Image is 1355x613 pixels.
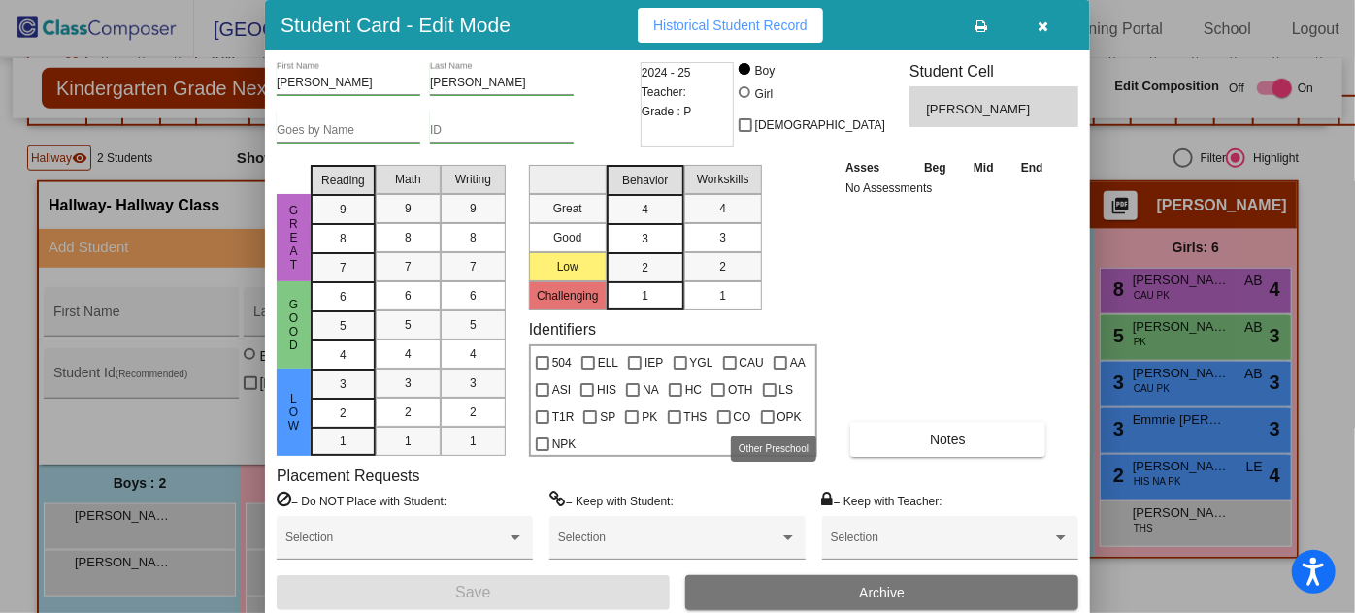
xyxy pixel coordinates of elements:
span: THS [684,405,708,429]
span: Notes [930,432,966,447]
span: HIS [597,378,616,402]
span: [PERSON_NAME] [926,100,1034,119]
th: Beg [910,157,961,178]
span: Save [455,584,490,600]
span: 504 [552,351,572,374]
span: 7 [405,258,412,275]
span: 6 [470,287,477,305]
span: 1 [470,433,477,450]
span: HC [685,378,702,402]
span: Archive [859,585,905,600]
span: Math [395,171,421,188]
span: NPK [552,433,577,456]
span: 7 [470,258,477,275]
span: Reading [321,172,365,189]
span: CAU [740,351,764,374]
span: 1 [642,287,648,305]
span: 2024 - 25 [642,63,691,82]
span: 1 [719,287,726,305]
span: 8 [470,229,477,246]
span: OTH [728,378,752,402]
td: No Assessments [841,178,1057,198]
span: 4 [340,346,347,364]
span: Writing [455,171,491,188]
button: Historical Student Record [638,8,823,43]
span: 2 [719,258,726,275]
span: T1R [552,405,575,429]
span: 4 [405,345,412,363]
span: 9 [470,200,477,217]
label: Placement Requests [277,467,420,485]
span: 4 [642,201,648,218]
span: NA [643,378,659,402]
span: CO [734,405,751,429]
span: 5 [470,316,477,334]
span: ELL [598,351,618,374]
span: Low [285,392,303,433]
span: 2 [340,404,347,422]
span: PK [642,405,657,429]
span: 8 [340,230,347,247]
span: Workskills [697,171,749,188]
span: AA [790,351,806,374]
label: Identifiers [529,320,596,339]
span: 3 [470,374,477,392]
span: YGL [690,351,713,374]
span: 8 [405,229,412,246]
span: 9 [340,201,347,218]
span: IEP [644,351,663,374]
button: Save [277,575,670,610]
span: Great [285,204,303,272]
span: SP [600,405,615,429]
span: 3 [405,374,412,392]
h3: Student Cell [909,62,1078,81]
h3: Student Card - Edit Mode [281,13,511,37]
input: goes by name [277,124,420,138]
button: Archive [685,575,1078,610]
th: Asses [841,157,910,178]
div: Boy [754,62,776,80]
span: 2 [470,403,477,421]
span: 5 [340,317,347,335]
span: Good [285,298,303,352]
span: 1 [405,433,412,450]
span: 4 [470,345,477,363]
span: Behavior [622,172,668,189]
span: 6 [340,288,347,306]
span: 3 [340,375,347,393]
span: 1 [340,433,347,450]
span: Grade : P [642,102,691,121]
label: = Keep with Teacher: [822,491,942,510]
span: 9 [405,200,412,217]
span: 3 [719,229,726,246]
span: Teacher: [642,82,686,102]
span: Historical Student Record [653,17,808,33]
span: 5 [405,316,412,334]
span: [DEMOGRAPHIC_DATA] [755,113,885,137]
span: 3 [642,230,648,247]
span: 7 [340,259,347,276]
th: End [1008,157,1058,178]
label: = Do NOT Place with Student: [277,491,446,510]
label: = Keep with Student: [549,491,674,510]
span: 2 [405,403,412,421]
span: 4 [719,200,726,217]
button: Notes [850,422,1045,457]
span: 2 [642,259,648,276]
th: Mid [960,157,1007,178]
div: Girl [754,85,774,103]
span: LS [779,378,794,402]
span: 6 [405,287,412,305]
span: ASI [552,378,571,402]
span: OPK [777,405,802,429]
